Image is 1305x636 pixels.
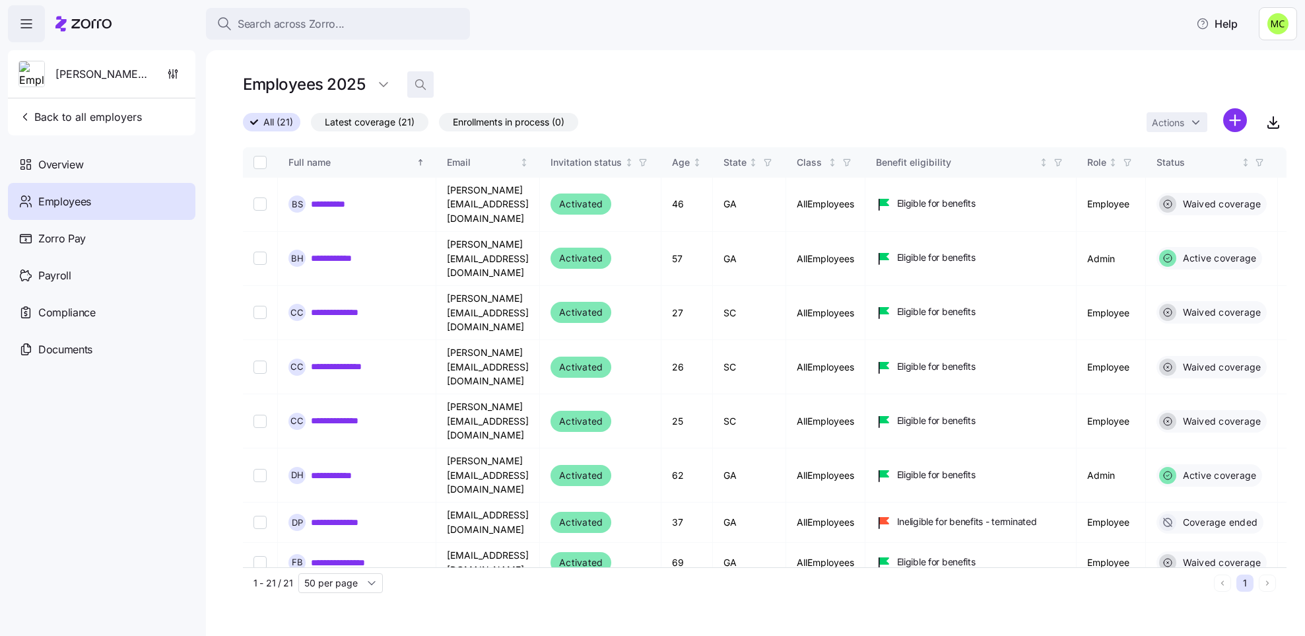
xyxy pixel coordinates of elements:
button: Next page [1259,575,1276,592]
span: Waived coverage [1179,415,1261,428]
span: Payroll [38,267,71,284]
th: Full nameSorted ascending [278,147,436,178]
span: C C [290,417,304,425]
span: Eligible for benefits [897,360,976,373]
td: [EMAIL_ADDRESS][DOMAIN_NAME] [436,543,540,583]
span: All (21) [263,114,293,131]
button: Help [1186,11,1248,37]
input: Select record 1 [253,197,267,211]
span: Help [1196,16,1238,32]
th: ClassNot sorted [786,147,865,178]
a: Employees [8,183,195,220]
td: 37 [661,503,713,543]
td: [PERSON_NAME][EMAIL_ADDRESS][DOMAIN_NAME] [436,178,540,232]
span: C C [290,308,304,317]
td: 69 [661,543,713,583]
div: Not sorted [1241,158,1250,167]
th: Invitation statusNot sorted [540,147,661,178]
input: Select record 4 [253,361,267,374]
span: B S [292,200,303,209]
span: Waived coverage [1179,306,1261,319]
input: Select record 2 [253,252,267,265]
button: Previous page [1214,575,1231,592]
span: Eligible for benefits [897,305,976,318]
img: Employer logo [19,61,44,88]
div: Age [672,155,690,170]
input: Select record 6 [253,469,267,482]
span: Activated [559,468,603,483]
span: Latest coverage (21) [325,114,415,131]
input: Select record 8 [253,556,267,569]
a: Zorro Pay [8,220,195,257]
div: Email [447,155,518,170]
button: 1 [1236,575,1254,592]
td: [PERSON_NAME][EMAIL_ADDRESS][DOMAIN_NAME] [436,232,540,286]
div: Not sorted [1108,158,1118,167]
td: GA [713,448,786,503]
a: Overview [8,146,195,183]
span: F B [292,558,303,567]
input: Select record 5 [253,415,267,428]
span: Eligible for benefits [897,414,976,427]
td: AllEmployees [786,232,865,286]
td: GA [713,178,786,232]
a: Compliance [8,294,195,331]
div: Not sorted [519,158,529,167]
th: EmailNot sorted [436,147,540,178]
span: Zorro Pay [38,230,86,247]
div: Sorted ascending [416,158,425,167]
td: [EMAIL_ADDRESS][DOMAIN_NAME] [436,503,540,543]
span: Activated [559,555,603,571]
div: Benefit eligibility [876,155,1037,170]
button: Actions [1147,112,1207,132]
span: Eligible for benefits [897,197,976,210]
span: Search across Zorro... [238,16,345,32]
div: Full name [288,155,414,170]
span: Waived coverage [1179,556,1261,569]
span: Actions [1152,118,1184,127]
td: SC [713,394,786,448]
span: Activated [559,359,603,375]
td: AllEmployees [786,503,865,543]
td: GA [713,232,786,286]
span: Waived coverage [1179,361,1261,374]
td: AllEmployees [786,543,865,583]
div: Not sorted [828,158,837,167]
span: Overview [38,157,83,173]
div: Not sorted [749,158,758,167]
th: StatusNot sorted [1146,147,1279,178]
span: Documents [38,341,92,358]
span: Compliance [38,304,96,321]
span: D H [291,471,304,479]
button: Back to all employers [13,104,147,130]
td: 46 [661,178,713,232]
div: Not sorted [1039,158,1048,167]
td: Employee [1077,503,1146,543]
td: SC [713,286,786,340]
a: Documents [8,331,195,368]
span: Employees [38,194,91,210]
td: [PERSON_NAME][EMAIL_ADDRESS][DOMAIN_NAME] [436,448,540,503]
span: [PERSON_NAME] Fence Company [55,66,151,83]
th: RoleNot sorted [1077,147,1146,178]
svg: add icon [1223,108,1247,132]
td: 26 [661,340,713,394]
td: [PERSON_NAME][EMAIL_ADDRESS][DOMAIN_NAME] [436,394,540,448]
div: Class [797,155,826,170]
td: Employee [1077,178,1146,232]
td: Admin [1077,232,1146,286]
td: AllEmployees [786,448,865,503]
td: [PERSON_NAME][EMAIL_ADDRESS][DOMAIN_NAME] [436,286,540,340]
div: Role [1087,155,1106,170]
td: Employee [1077,340,1146,394]
td: 62 [661,448,713,503]
div: Status [1156,155,1239,170]
span: Activated [559,514,603,530]
span: C C [290,363,304,371]
span: Activated [559,413,603,429]
td: AllEmployees [786,394,865,448]
span: Eligible for benefits [897,468,976,481]
td: SC [713,340,786,394]
span: 1 - 21 / 21 [253,577,293,590]
td: Employee [1077,286,1146,340]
